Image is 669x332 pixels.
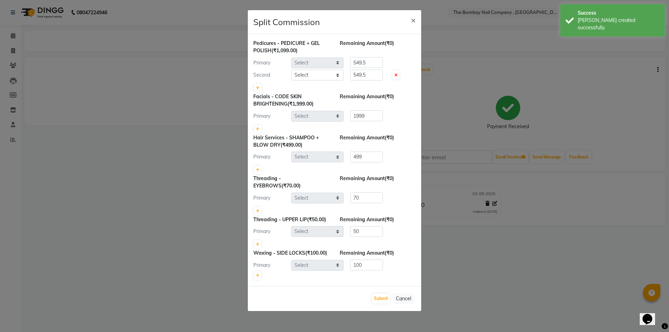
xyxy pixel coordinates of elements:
[287,101,314,107] span: (₹1,999.00)
[340,250,385,256] span: Remaining Amount
[253,216,307,223] span: Threading - UPPER LIP
[393,293,414,304] button: Cancel
[385,40,394,46] span: (₹0)
[253,40,320,54] span: Pedicures - PEDICURE + GEL POLISH
[340,93,385,100] span: Remaining Amount
[340,40,385,46] span: Remaining Amount
[340,175,385,182] span: Remaining Amount
[271,47,298,54] span: (₹1,099.00)
[253,93,302,107] span: Facials - CODE SKIN BRIGHTENING
[248,194,291,202] div: Primary
[385,175,394,182] span: (₹0)
[405,10,421,30] button: Close
[578,9,660,17] div: Success
[248,71,291,79] div: Second
[385,134,394,141] span: (₹0)
[411,15,416,25] span: ×
[253,134,319,148] span: Hair Services - SHAMPOO + BLOW DRY
[248,153,291,161] div: Primary
[253,175,282,189] span: Threading - EYEBROWS
[340,216,385,223] span: Remaining Amount
[385,250,394,256] span: (₹0)
[282,183,301,189] span: (₹70.00)
[280,142,302,148] span: (₹499.00)
[248,228,291,235] div: Primary
[340,134,385,141] span: Remaining Amount
[305,250,327,256] span: (₹100.00)
[640,304,662,325] iframe: chat widget
[253,16,320,28] h4: Split Commission
[248,59,291,67] div: Primary
[307,216,326,223] span: (₹50.00)
[385,216,394,223] span: (₹0)
[372,294,390,303] button: Submit
[248,262,291,269] div: Primary
[248,113,291,120] div: Primary
[578,17,660,31] div: Bill created successfully.
[253,250,305,256] span: Waxing - SIDE LOCKS
[385,93,394,100] span: (₹0)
